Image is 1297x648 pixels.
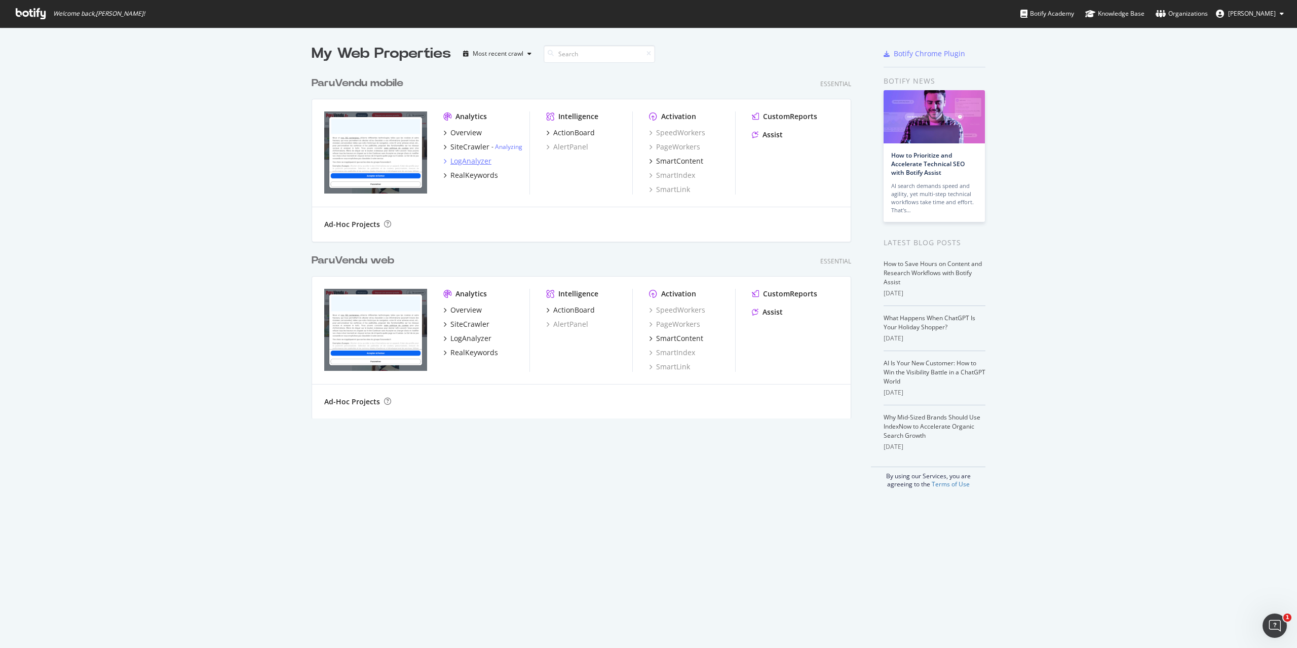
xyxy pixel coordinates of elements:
[450,142,489,152] div: SiteCrawler
[763,289,817,299] div: CustomReports
[649,142,700,152] a: PageWorkers
[661,289,696,299] div: Activation
[656,156,703,166] div: SmartContent
[762,307,783,317] div: Assist
[884,314,975,331] a: What Happens When ChatGPT Is Your Holiday Shopper?
[884,442,985,451] div: [DATE]
[884,237,985,248] div: Latest Blog Posts
[649,333,703,344] a: SmartContent
[443,156,491,166] a: LogAnalyzer
[443,128,482,138] a: Overview
[1208,6,1292,22] button: [PERSON_NAME]
[763,111,817,122] div: CustomReports
[455,111,487,122] div: Analytics
[324,397,380,407] div: Ad-Hoc Projects
[324,219,380,230] div: Ad-Hoc Projects
[495,142,522,151] a: Analyzing
[762,130,783,140] div: Assist
[443,142,522,152] a: SiteCrawler- Analyzing
[553,305,595,315] div: ActionBoard
[649,362,690,372] a: SmartLink
[324,111,427,194] img: www.paruvendu.fr
[312,76,403,91] div: ParuVendu mobile
[450,170,498,180] div: RealKeywords
[546,319,588,329] a: AlertPanel
[891,151,965,177] a: How to Prioritize and Accelerate Technical SEO with Botify Assist
[649,170,695,180] a: SmartIndex
[649,348,695,358] a: SmartIndex
[884,359,985,386] a: AI Is Your New Customer: How to Win the Visibility Battle in a ChatGPT World
[312,64,859,418] div: grid
[558,289,598,299] div: Intelligence
[450,128,482,138] div: Overview
[459,46,536,62] button: Most recent crawl
[884,289,985,298] div: [DATE]
[884,334,985,343] div: [DATE]
[553,128,595,138] div: ActionBoard
[455,289,487,299] div: Analytics
[491,142,522,151] div: -
[649,305,705,315] a: SpeedWorkers
[544,45,655,63] input: Search
[649,184,690,195] a: SmartLink
[443,333,491,344] a: LogAnalyzer
[884,49,965,59] a: Botify Chrome Plugin
[752,130,783,140] a: Assist
[450,333,491,344] div: LogAnalyzer
[871,467,985,488] div: By using our Services, you are agreeing to the
[450,305,482,315] div: Overview
[450,319,489,329] div: SiteCrawler
[450,348,498,358] div: RealKeywords
[932,480,970,488] a: Terms of Use
[1228,9,1276,18] span: Romain Lemenorel
[546,142,588,152] a: AlertPanel
[312,44,451,64] div: My Web Properties
[656,333,703,344] div: SmartContent
[884,259,982,286] a: How to Save Hours on Content and Research Workflows with Botify Assist
[558,111,598,122] div: Intelligence
[884,90,985,143] img: How to Prioritize and Accelerate Technical SEO with Botify Assist
[312,76,407,91] a: ParuVendu mobile
[649,128,705,138] a: SpeedWorkers
[312,253,398,268] a: ParuVendu web
[1283,614,1291,622] span: 1
[312,253,394,268] div: ParuVendu web
[443,319,489,329] a: SiteCrawler
[649,156,703,166] a: SmartContent
[752,289,817,299] a: CustomReports
[1263,614,1287,638] iframe: Intercom live chat
[894,49,965,59] div: Botify Chrome Plugin
[473,51,523,57] div: Most recent crawl
[546,128,595,138] a: ActionBoard
[752,111,817,122] a: CustomReports
[884,75,985,87] div: Botify news
[752,307,783,317] a: Assist
[891,182,977,214] div: AI search demands speed and agility, yet multi-step technical workflows take time and effort. Tha...
[443,170,498,180] a: RealKeywords
[1156,9,1208,19] div: Organizations
[649,319,700,329] a: PageWorkers
[53,10,145,18] span: Welcome back, [PERSON_NAME] !
[324,289,427,371] img: www.paruvendu.fr
[820,80,851,88] div: Essential
[820,257,851,265] div: Essential
[661,111,696,122] div: Activation
[443,305,482,315] a: Overview
[1085,9,1145,19] div: Knowledge Base
[1020,9,1074,19] div: Botify Academy
[546,305,595,315] a: ActionBoard
[884,413,980,440] a: Why Mid-Sized Brands Should Use IndexNow to Accelerate Organic Search Growth
[450,156,491,166] div: LogAnalyzer
[443,348,498,358] a: RealKeywords
[884,388,985,397] div: [DATE]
